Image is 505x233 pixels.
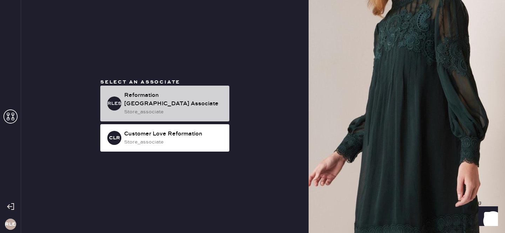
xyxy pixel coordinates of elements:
div: Reformation [GEOGRAPHIC_DATA] Associate [124,91,224,108]
h3: RLESA [107,101,121,106]
h3: RLES [5,222,16,227]
div: Customer Love Reformation [124,130,224,138]
h3: CLR [109,135,120,140]
span: Select an associate [100,79,180,85]
div: store_associate [124,138,224,146]
div: store_associate [124,108,224,116]
iframe: Front Chat [472,201,502,232]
